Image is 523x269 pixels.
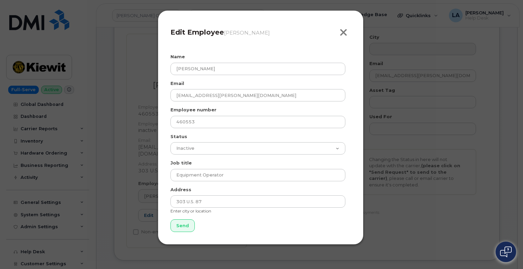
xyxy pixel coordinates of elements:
[170,107,216,113] label: Employee number
[224,29,270,36] small: [PERSON_NAME]
[170,28,351,36] h4: Edit Employee
[170,80,184,87] label: Email
[500,246,512,257] img: Open chat
[170,186,191,193] label: Address
[170,219,195,232] input: Send
[170,133,187,140] label: Status
[170,160,192,166] label: Job title
[170,53,185,60] label: Name
[170,208,211,213] small: Enter city or location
